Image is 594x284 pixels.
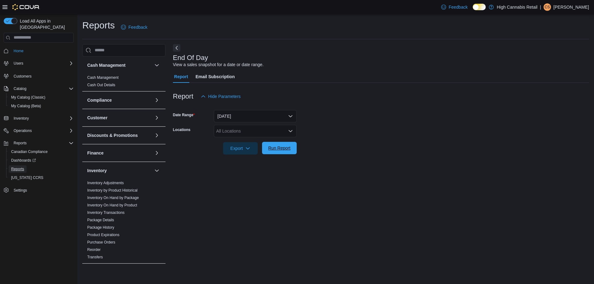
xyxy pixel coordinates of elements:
button: Discounts & Promotions [153,132,161,139]
p: | [540,3,541,11]
a: My Catalog (Beta) [9,102,44,110]
a: Inventory Transactions [87,210,125,215]
button: [US_STATE] CCRS [6,173,76,182]
button: Home [1,46,76,55]
button: Next [173,44,180,52]
span: Inventory On Hand by Product [87,203,137,208]
h3: Report [173,93,193,100]
button: Settings [1,186,76,195]
span: Settings [11,186,74,194]
a: Inventory Adjustments [87,181,124,185]
span: Users [11,60,74,67]
span: Operations [11,127,74,134]
img: Cova [12,4,40,10]
p: High Cannabis Retail [497,3,538,11]
div: View a sales snapshot for a date or date range. [173,61,264,68]
span: My Catalog (Beta) [9,102,74,110]
p: [PERSON_NAME] [553,3,589,11]
button: My Catalog (Beta) [6,102,76,110]
a: Feedback [118,21,150,33]
span: Customers [14,74,32,79]
a: Feedback [439,1,470,13]
span: Washington CCRS [9,174,74,181]
a: Transfers [87,255,103,259]
button: Loyalty [153,269,161,276]
button: Finance [87,150,152,156]
a: Inventory On Hand by Package [87,196,139,200]
span: CS [545,3,550,11]
button: Catalog [1,84,76,93]
button: Cash Management [153,61,161,69]
div: Cash Management [82,74,166,91]
button: Run Report [262,142,297,154]
h3: End Of Day [173,54,208,61]
h3: Customer [87,115,107,121]
label: Date Range [173,112,195,117]
button: Operations [1,126,76,135]
h3: Cash Management [87,62,126,68]
a: Inventory by Product Historical [87,188,138,193]
span: Customers [11,72,74,80]
span: Catalog [11,85,74,92]
span: Run Report [268,145,291,151]
span: Home [14,49,24,53]
button: Cash Management [87,62,152,68]
button: Customer [153,114,161,121]
button: Loyalty [87,269,152,275]
span: Dark Mode [473,10,473,11]
input: Dark Mode [473,4,486,10]
button: Operations [11,127,34,134]
div: Inventory [82,179,166,263]
a: Cash Management [87,75,118,80]
span: Operations [14,128,32,133]
span: My Catalog (Beta) [11,104,41,108]
span: Feedback [449,4,467,10]
span: Home [11,47,74,55]
a: Home [11,47,26,55]
button: Reports [6,165,76,173]
span: My Catalog (Classic) [11,95,45,100]
button: Reports [11,139,29,147]
span: Package Details [87,218,114,223]
span: Dashboards [9,157,74,164]
span: My Catalog (Classic) [9,94,74,101]
span: Inventory On Hand by Package [87,195,139,200]
button: Compliance [153,96,161,104]
span: Feedback [128,24,147,30]
span: Catalog [14,86,26,91]
button: Export [223,142,258,155]
span: Inventory [14,116,29,121]
span: Reports [9,165,74,173]
a: Product Expirations [87,233,119,237]
button: Catalog [11,85,29,92]
button: Customer [87,115,152,121]
span: Settings [14,188,27,193]
button: Inventory [87,167,152,174]
span: Report [174,70,188,83]
span: Reorder [87,247,101,252]
span: Transfers [87,255,103,260]
span: Export [227,142,254,155]
a: Package Details [87,218,114,222]
div: Carolyn Sherriffs [544,3,551,11]
a: Package History [87,225,114,230]
button: Inventory [153,167,161,174]
span: Dashboards [11,158,36,163]
a: Customers [11,73,34,80]
h3: Inventory [87,167,107,174]
span: Cash Out Details [87,83,115,87]
button: Inventory [1,114,76,123]
span: Canadian Compliance [9,148,74,155]
span: Email Subscription [196,70,235,83]
a: Canadian Compliance [9,148,50,155]
h3: Discounts & Promotions [87,132,138,138]
span: Reports [11,167,24,172]
a: Purchase Orders [87,240,115,244]
button: [DATE] [214,110,297,122]
button: Customers [1,71,76,80]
